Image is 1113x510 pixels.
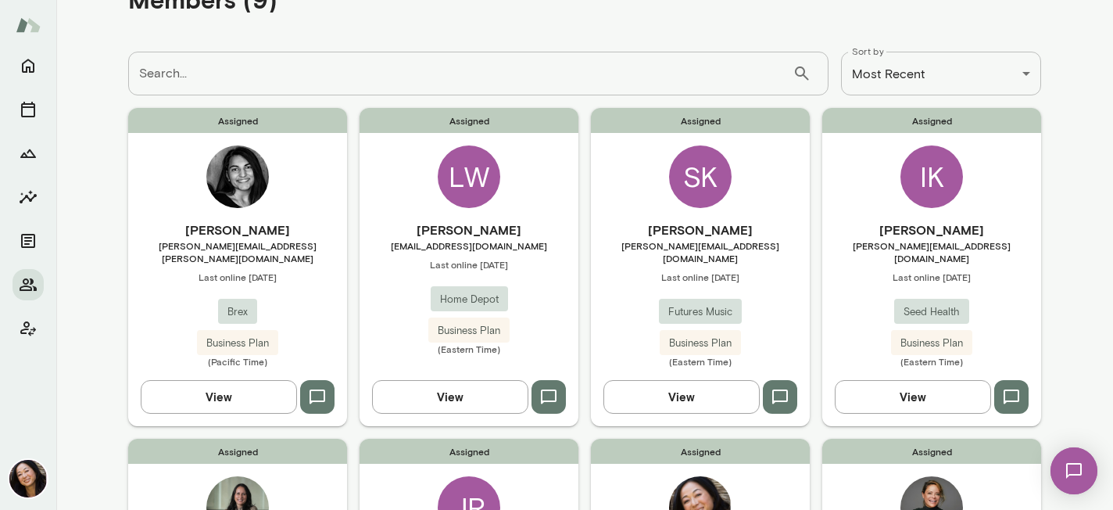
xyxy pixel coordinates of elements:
[128,221,347,239] h6: [PERSON_NAME]
[360,343,578,355] span: (Eastern Time)
[822,239,1041,264] span: [PERSON_NAME][EMAIL_ADDRESS][DOMAIN_NAME]
[128,271,347,283] span: Last online [DATE]
[900,145,963,208] div: IK
[603,380,760,413] button: View
[659,304,742,320] span: Futures Music
[13,138,44,169] button: Growth Plan
[841,52,1041,95] div: Most Recent
[13,181,44,213] button: Insights
[372,380,528,413] button: View
[822,355,1041,368] span: (Eastern Time)
[894,304,969,320] span: Seed Health
[591,271,810,283] span: Last online [DATE]
[852,45,884,58] label: Sort by
[197,336,278,351] span: Business Plan
[360,439,578,464] span: Assigned
[206,145,269,208] img: Ambika Kumar
[13,94,44,125] button: Sessions
[128,355,347,368] span: (Pacific Time)
[438,145,500,208] div: LW
[13,313,44,344] button: Client app
[660,336,741,351] span: Business Plan
[360,221,578,239] h6: [PERSON_NAME]
[16,10,41,40] img: Mento
[822,108,1041,133] span: Assigned
[891,336,972,351] span: Business Plan
[360,258,578,271] span: Last online [DATE]
[360,108,578,133] span: Assigned
[822,221,1041,239] h6: [PERSON_NAME]
[13,225,44,257] button: Documents
[13,50,44,81] button: Home
[591,108,810,133] span: Assigned
[128,439,347,464] span: Assigned
[822,439,1041,464] span: Assigned
[360,239,578,252] span: [EMAIL_ADDRESS][DOMAIN_NAME]
[218,304,257,320] span: Brex
[669,145,732,208] div: SK
[835,380,991,413] button: View
[591,221,810,239] h6: [PERSON_NAME]
[591,439,810,464] span: Assigned
[128,108,347,133] span: Assigned
[431,292,508,307] span: Home Depot
[141,380,297,413] button: View
[9,460,47,497] img: Ming Chen
[822,271,1041,283] span: Last online [DATE]
[591,239,810,264] span: [PERSON_NAME][EMAIL_ADDRESS][DOMAIN_NAME]
[428,323,510,339] span: Business Plan
[591,355,810,368] span: (Eastern Time)
[128,239,347,264] span: [PERSON_NAME][EMAIL_ADDRESS][PERSON_NAME][DOMAIN_NAME]
[13,269,44,300] button: Members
